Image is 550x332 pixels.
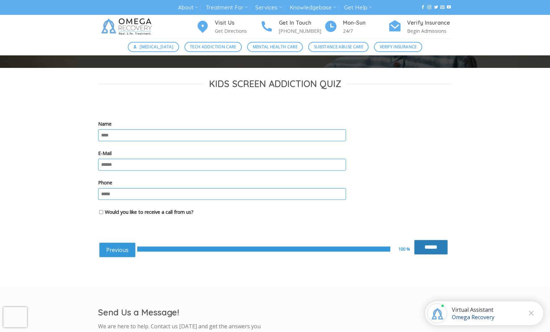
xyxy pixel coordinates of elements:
label: Phone [98,179,452,186]
a: Get In Touch [PHONE_NUMBER] [260,19,324,35]
h4: Mon-Sun [343,19,388,27]
label: E-Mail [98,149,452,157]
a: Mental Health Care [247,42,303,52]
p: 24/7 [343,27,388,35]
a: Visit Us Get Directions [196,19,260,35]
a: Get Help [344,1,372,14]
p: [PHONE_NUMBER] [279,27,324,35]
a: Knowledgebase [290,1,336,14]
h4: Visit Us [215,19,260,27]
span: [MEDICAL_DATA] [140,44,173,50]
a: Verify Insurance [374,42,422,52]
a: Tech Addiction Care [184,42,242,52]
span: Substance Abuse Care [314,44,363,50]
a: Verify Insurance Begin Admissions [388,19,452,35]
a: Follow on Facebook [421,5,425,10]
p: Get Directions [215,27,260,35]
a: About [178,1,198,14]
h4: Get In Touch [279,19,324,27]
a: Treatment For [206,1,248,14]
a: [MEDICAL_DATA] [128,42,179,52]
a: Follow on Instagram [427,5,431,10]
img: Omega Recovery [98,15,157,39]
h2: Send Us a Message! [98,307,270,318]
a: Follow on YouTube [447,5,451,10]
label: Would you like to receive a call from us? [105,208,194,216]
h4: Verify Insurance [407,19,452,27]
a: Previous [99,242,136,257]
span: Tech Addiction Care [190,44,236,50]
label: Name [98,120,452,128]
a: Services [255,1,282,14]
div: 100 % [398,246,414,253]
span: Kids Screen Addiction Quiz [209,78,341,90]
span: Verify Insurance [380,44,417,50]
a: Send us an email [440,5,444,10]
a: Follow on Twitter [434,5,438,10]
a: Substance Abuse Care [308,42,369,52]
span: Mental Health Care [253,44,297,50]
p: Begin Admissions [407,27,452,35]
